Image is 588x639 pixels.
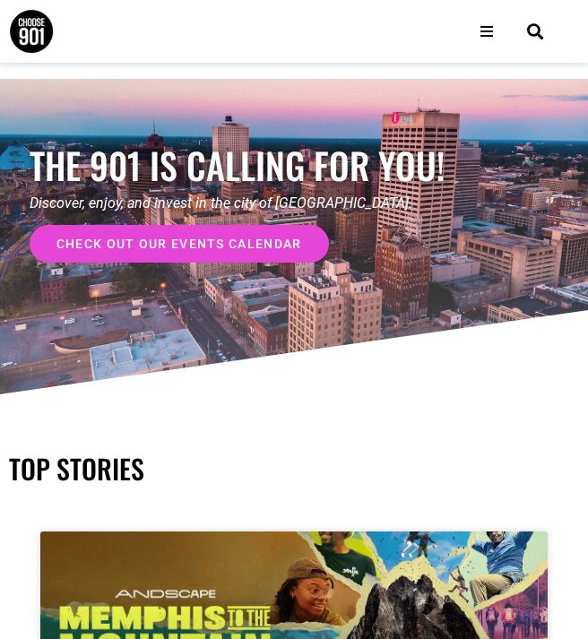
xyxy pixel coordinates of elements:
[30,225,329,263] a: check out our events calendar
[56,237,302,250] span: check out our events calendar
[30,193,558,214] p: Discover, enjoy, and invest in the city of [GEOGRAPHIC_DATA].
[471,15,503,47] div: Open/Close Menu
[521,17,550,47] div: Search
[30,143,558,186] h1: the 901 is calling for you!
[9,453,579,485] h2: TOP STORIES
